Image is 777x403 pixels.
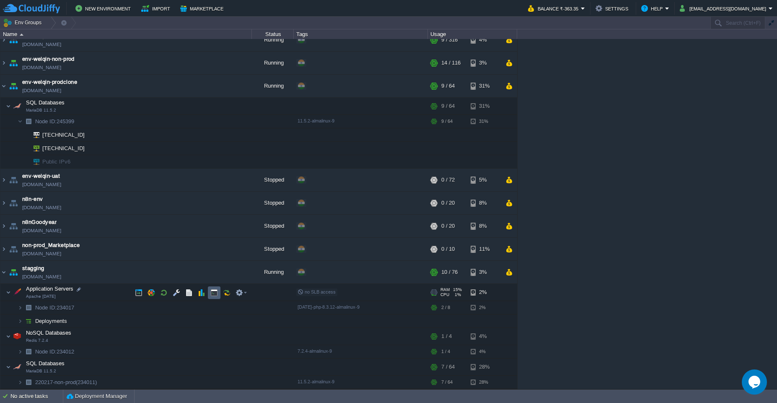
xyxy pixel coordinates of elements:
div: 2 / 8 [441,301,450,314]
img: AMDAwAAAACH5BAEAAAAALAAAAAABAAEAAAICRAEAOw== [11,98,23,114]
img: CloudJiffy [3,3,60,14]
img: AMDAwAAAACH5BAEAAAAALAAAAAABAAEAAAICRAEAOw== [6,284,11,301]
img: AMDAwAAAACH5BAEAAAAALAAAAAABAAEAAAICRAEAOw== [28,155,39,168]
button: Balance ₹-363.35 [528,3,581,13]
img: AMDAwAAAACH5BAEAAAAALAAAAAABAAEAAAICRAEAOw== [6,359,11,375]
a: [DOMAIN_NAME] [22,63,61,72]
img: AMDAwAAAACH5BAEAAAAALAAAAAABAAEAAAICRAEAOw== [0,192,7,214]
img: AMDAwAAAACH5BAEAAAAALAAAAAABAAEAAAICRAEAOw== [23,315,34,328]
img: AMDAwAAAACH5BAEAAAAALAAAAAABAAEAAAICRAEAOw== [0,238,7,260]
img: AMDAwAAAACH5BAEAAAAALAAAAAABAAEAAAICRAEAOw== [28,128,39,141]
span: 234012 [34,348,75,355]
div: 4% [471,345,498,358]
div: Running [252,29,294,51]
span: Apache [DATE] [26,294,56,299]
div: Running [252,52,294,74]
img: AMDAwAAAACH5BAEAAAAALAAAAAABAAEAAAICRAEAOw== [11,284,23,301]
img: AMDAwAAAACH5BAEAAAAALAAAAAABAAEAAAICRAEAOw== [18,345,23,358]
a: [TECHNICAL_ID] [41,132,86,138]
img: AMDAwAAAACH5BAEAAAAALAAAAAABAAEAAAICRAEAOw== [0,52,7,74]
a: non-prod_Marketplace [22,241,80,250]
img: AMDAwAAAACH5BAEAAAAALAAAAAABAAEAAAICRAEAOw== [23,128,28,141]
div: 3% [471,261,498,283]
span: Node ID: [35,348,57,355]
span: 11.5.2-almalinux-9 [298,118,334,123]
span: Public IPv6 [41,155,72,168]
img: AMDAwAAAACH5BAEAAAAALAAAAAABAAEAAAICRAEAOw== [18,301,23,314]
img: AMDAwAAAACH5BAEAAAAALAAAAAABAAEAAAICRAEAOw== [0,169,7,191]
div: Usage [428,29,517,39]
img: AMDAwAAAACH5BAEAAAAALAAAAAABAAEAAAICRAEAOw== [6,328,11,345]
button: [EMAIL_ADDRESS][DOMAIN_NAME] [680,3,769,13]
img: AMDAwAAAACH5BAEAAAAALAAAAAABAAEAAAICRAEAOw== [23,142,28,155]
button: Import [141,3,173,13]
a: n8n-env [22,195,43,203]
div: 7 / 64 [441,359,455,375]
span: Redis 7.2.4 [26,338,48,343]
div: 4% [471,328,498,345]
img: AMDAwAAAACH5BAEAAAAALAAAAAABAAEAAAICRAEAOw== [18,376,23,389]
img: AMDAwAAAACH5BAEAAAAALAAAAAABAAEAAAICRAEAOw== [6,98,11,114]
span: n8nGoodyear [22,218,57,226]
div: 2% [471,284,498,301]
span: SQL Databases [25,99,66,106]
img: AMDAwAAAACH5BAEAAAAALAAAAAABAAEAAAICRAEAOw== [11,328,23,345]
a: env-welqin-uat [22,172,60,180]
div: 2% [471,301,498,314]
div: 0 / 20 [441,192,455,214]
div: 1 / 4 [441,345,450,358]
div: 31% [471,115,498,128]
span: [DATE]-php-8.3.12-almalinux-9 [298,304,360,309]
img: AMDAwAAAACH5BAEAAAAALAAAAAABAAEAAAICRAEAOw== [23,301,34,314]
img: AMDAwAAAACH5BAEAAAAALAAAAAABAAEAAAICRAEAOw== [20,34,23,36]
iframe: chat widget [742,369,769,395]
a: Application ServersApache [DATE] [25,286,75,292]
span: Application Servers [25,285,75,292]
img: AMDAwAAAACH5BAEAAAAALAAAAAABAAEAAAICRAEAOw== [8,52,19,74]
div: 9 / 64 [441,98,455,114]
a: stagging [22,264,44,273]
a: [DOMAIN_NAME] [22,40,61,49]
img: AMDAwAAAACH5BAEAAAAALAAAAAABAAEAAAICRAEAOw== [8,75,19,97]
span: env-welqin-non-prod [22,55,75,63]
img: AMDAwAAAACH5BAEAAAAALAAAAAABAAEAAAICRAEAOw== [11,359,23,375]
div: Status [252,29,293,39]
div: 31% [471,98,498,114]
span: [TECHNICAL_ID] [41,128,86,141]
div: 14 / 116 [441,52,461,74]
span: MariaDB 11.5.2 [26,108,56,113]
img: AMDAwAAAACH5BAEAAAAALAAAAAABAAEAAAICRAEAOw== [8,215,19,237]
button: Settings [596,3,631,13]
span: [TECHNICAL_ID] [41,142,86,155]
div: 31% [471,75,498,97]
a: Node ID:234012 [34,348,75,355]
a: [DOMAIN_NAME] [22,250,61,258]
img: AMDAwAAAACH5BAEAAAAALAAAAAABAAEAAAICRAEAOw== [0,215,7,237]
span: 234017 [34,304,75,311]
button: Marketplace [180,3,226,13]
span: 245399 [34,118,75,125]
button: Deployment Manager [67,392,127,400]
a: [DOMAIN_NAME] [22,180,61,189]
img: AMDAwAAAACH5BAEAAAAALAAAAAABAAEAAAICRAEAOw== [0,29,7,51]
img: AMDAwAAAACH5BAEAAAAALAAAAAABAAEAAAICRAEAOw== [0,261,7,283]
span: RAM [440,287,450,292]
a: SQL DatabasesMariaDB 11.5.2 [25,360,66,367]
a: Node ID:234017 [34,304,75,311]
a: [DOMAIN_NAME] [22,273,61,281]
a: [DOMAIN_NAME] [22,203,61,212]
img: AMDAwAAAACH5BAEAAAAALAAAAAABAAEAAAICRAEAOw== [0,75,7,97]
a: 220217-non-prod(234011) [34,379,98,386]
span: NoSQL Databases [25,329,73,336]
img: AMDAwAAAACH5BAEAAAAALAAAAAABAAEAAAICRAEAOw== [8,238,19,260]
div: 9 / 64 [441,75,455,97]
div: 9 / 316 [441,29,458,51]
div: 8% [471,192,498,214]
img: AMDAwAAAACH5BAEAAAAALAAAAAABAAEAAAICRAEAOw== [23,155,28,168]
a: NoSQL DatabasesRedis 7.2.4 [25,330,73,336]
img: AMDAwAAAACH5BAEAAAAALAAAAAABAAEAAAICRAEAOw== [8,261,19,283]
a: Public IPv6 [41,159,72,165]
